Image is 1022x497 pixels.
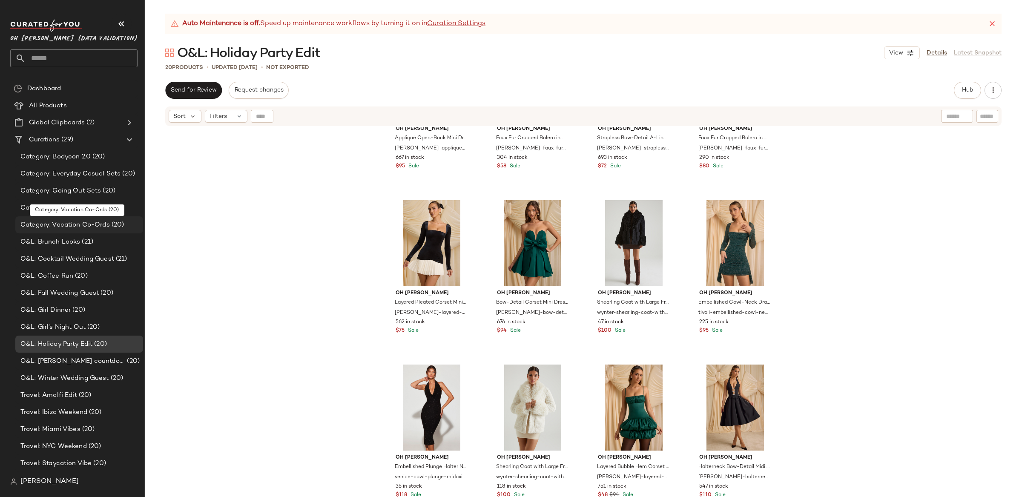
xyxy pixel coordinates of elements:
span: $72 [598,163,607,170]
span: Shearling Coat with Large Front Pockets in Cream [496,463,568,471]
span: (20) [101,186,115,196]
span: Sale [406,328,419,333]
span: Request changes [234,87,283,94]
span: Sale [508,164,520,169]
span: O&L: Holiday Party Edit [20,339,92,349]
span: Oh [PERSON_NAME] [598,125,670,133]
span: O&L: Winter Wedding Guest [20,373,109,383]
img: angelina-halterneck-bow-detail-midi-dress-black_1_241119062128.jpg [692,365,778,451]
span: Category: Bodycon 2.0 [20,152,91,162]
span: $100 [598,327,611,335]
img: 7514-Black_4.jpg [591,200,677,286]
span: [PERSON_NAME] [20,477,79,487]
span: 225 in stock [699,319,729,326]
span: Faux Fur Cropped Bolero in Wine [496,135,568,142]
span: Category: Vacation Co-Ords [20,220,110,230]
span: Layered Bubble Hem Corset Mini Dress in Emerald Green [597,463,669,471]
span: Oh [PERSON_NAME] [396,454,468,462]
span: Sale [609,164,621,169]
button: Hub [954,82,981,99]
span: Sale [613,328,626,333]
span: Category: Going Out Sets [20,186,101,196]
span: $94 [497,327,507,335]
span: [PERSON_NAME]-bow-detail-corset-mini-dress-emerald-green [496,309,568,317]
span: O&L: [PERSON_NAME] countdown [20,356,125,366]
span: (20) [91,152,105,162]
span: 693 in stock [598,154,627,162]
img: norina-bow-detail-corset-mini-dress-emerald-green_1_24111905599.jpg [490,200,576,286]
span: (20) [71,305,85,315]
span: Dashboard [27,84,61,94]
span: Embellished Plunge Halter Neck Midaxi Dress in Black [395,463,467,471]
a: Curation Settings [427,19,485,29]
span: (20) [87,408,102,417]
span: [PERSON_NAME]-faux-fur-cropped-bolero-in-white [698,145,770,152]
span: Send for Review [170,87,217,94]
span: Oh [PERSON_NAME] [699,454,771,462]
img: svg%3e [10,478,17,485]
span: O&L: Cocktail Wedding Guest [20,254,114,264]
span: O&L: Holiday Party Edit [177,45,320,62]
img: tivoli-embellished-cowl-neck-side-drape-flare-sleeve-mini-dress-emerald-green_1_241126073922.jpg [692,200,778,286]
span: Curations [29,135,60,145]
span: Category: MB: Corset Edit [20,203,101,213]
span: 20 [165,65,172,71]
button: View [884,46,920,59]
img: svg%3e [14,84,22,93]
span: [PERSON_NAME]-halterneck-bow-detail-midi-dress-black [698,474,770,481]
span: [PERSON_NAME]-layered-bubble-hem-corset-mini-dress-emerald-green [597,474,669,481]
span: $80 [699,163,709,170]
span: All Products [29,101,67,111]
span: Oh [PERSON_NAME] [396,125,468,133]
span: $95 [396,163,405,170]
span: View [889,50,903,57]
img: darline-layered-pleated-corset-mini-dress-black_1_241204022447.jpg [389,200,474,286]
span: (20) [99,288,113,298]
p: Not Exported [266,63,309,72]
span: tivoli-embellished-cowl-neck-side-drape-flare-sleeve-mini-dress-emerald-green [698,309,770,317]
span: (20) [73,271,88,281]
span: [PERSON_NAME]-layered-pleated-corset-mini-dress-black [395,309,467,317]
span: Sale [508,328,521,333]
div: Speed up maintenance workflows by turning it on in [170,19,485,29]
button: Request changes [229,82,288,99]
span: (20) [101,203,115,213]
span: Oh [PERSON_NAME] [497,290,569,297]
button: Send for Review [165,82,222,99]
a: Details [927,49,947,57]
span: Sale [710,328,723,333]
span: Bow-Detail Corset Mini Dress in [GEOGRAPHIC_DATA] [496,299,568,307]
span: Travel: Amalfi Edit [20,391,77,400]
span: Sort [173,112,186,121]
span: [PERSON_NAME]-applique-open-back-mini-dress-wine-red [395,145,467,152]
span: wynter-shearling-coat-with-large-front-pockets-cream [496,474,568,481]
img: clarice-layered-bubble-hem-corset-mini-dress-emerald-green_1_24111906046.jpg [591,365,677,451]
span: Oh [PERSON_NAME] [598,454,670,462]
span: (20) [125,356,140,366]
span: 47 in stock [598,319,624,326]
span: (20) [86,322,100,332]
span: $95 [699,327,709,335]
span: O&L: Girl’s Night Out [20,322,86,332]
span: Oh [PERSON_NAME] (Data Validation) [10,29,138,44]
span: (29) [60,135,73,145]
span: $58 [497,163,506,170]
span: • [207,63,208,72]
span: venice-cowl-plunge-midaxi-dress-black [395,474,467,481]
span: (20) [80,425,95,434]
span: 667 in stock [396,154,424,162]
span: $75 [396,327,405,335]
span: 562 in stock [396,319,425,326]
span: (21) [114,254,127,264]
span: Hub [962,87,973,94]
span: (20) [77,391,92,400]
img: 7158_8_Venice-Black-Cowl-Plunge-Midaxi-Dress.jpg [389,365,474,451]
span: Strapless Bow-Detail A-Line Mini Dress in Black [597,135,669,142]
span: Travel: Miami Vibes [20,425,80,434]
span: [PERSON_NAME]-faux-fur-tie-up-sleeves-in-wine [496,145,568,152]
span: Sale [711,164,723,169]
span: Oh [PERSON_NAME] [699,290,771,297]
img: cfy_white_logo.C9jOOHJF.svg [10,20,83,32]
span: (2) [85,118,94,128]
span: Category: Everyday Casual Sets [20,169,121,179]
